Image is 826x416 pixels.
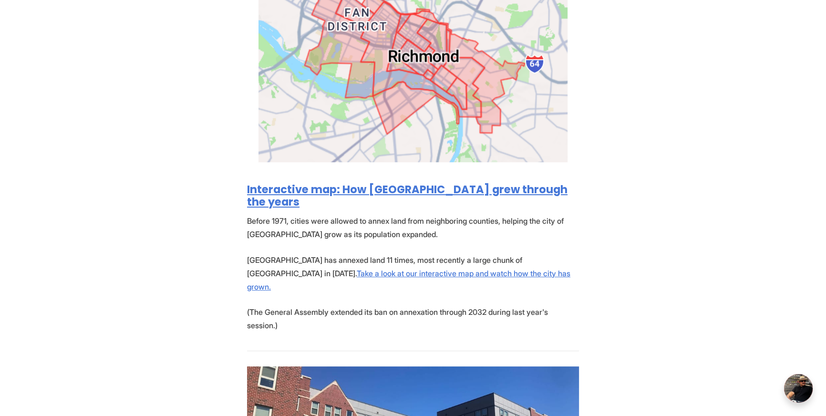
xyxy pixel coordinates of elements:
p: [GEOGRAPHIC_DATA] has annexed land 11 times, most recently a large chunk of [GEOGRAPHIC_DATA] in ... [247,253,579,293]
p: Before 1971, cities were allowed to annex land from neighboring counties, helping the city of [GE... [247,214,579,241]
p: (The General Assembly extended its ban on annexation through 2032 during last year's session.) [247,305,579,332]
a: Interactive map: How [GEOGRAPHIC_DATA] grew through the years [247,182,568,209]
a: Take a look at our interactive map and watch how the city has grown. [247,269,570,291]
iframe: portal-trigger [776,369,826,416]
